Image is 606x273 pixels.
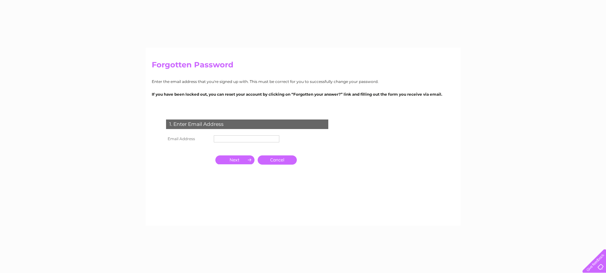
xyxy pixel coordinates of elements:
[152,60,455,72] h2: Forgotten Password
[152,78,455,85] p: Enter the email address that you're signed up with. This must be correct for you to successfully ...
[166,119,328,129] div: 1. Enter Email Address
[258,155,297,165] a: Cancel
[152,91,455,97] p: If you have been locked out, you can reset your account by clicking on “Forgotten your answer?” l...
[164,134,212,144] th: Email Address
